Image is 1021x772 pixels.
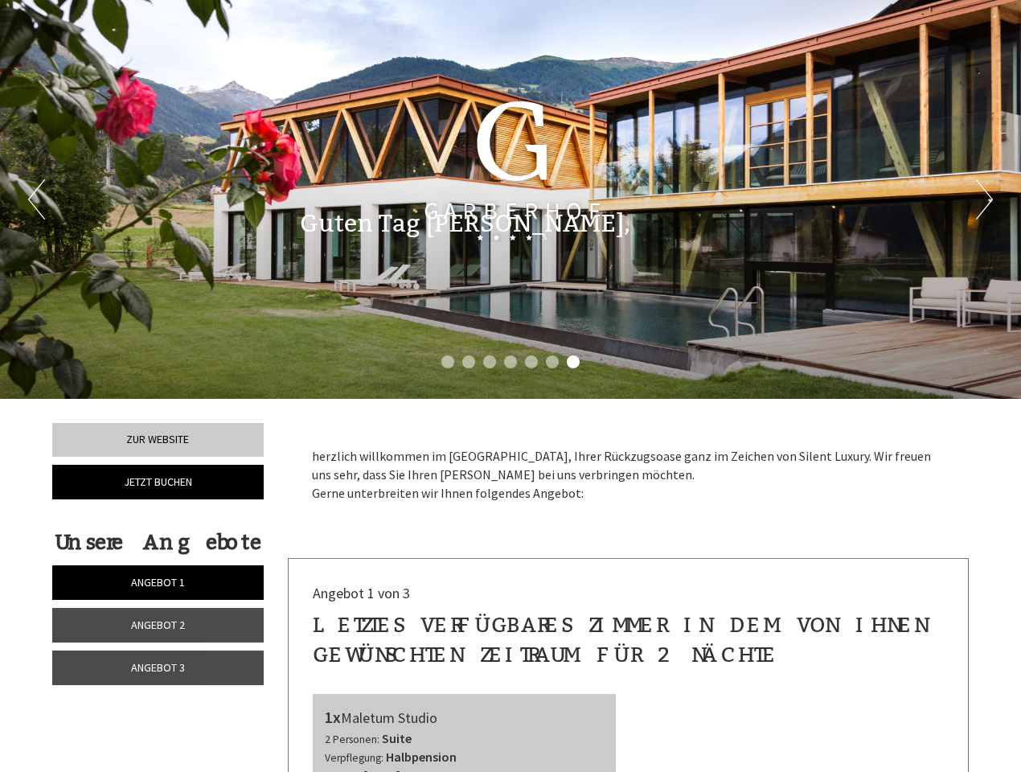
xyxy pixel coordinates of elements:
div: Unsere Angebote [52,528,264,557]
small: 2 Personen: [325,733,379,746]
span: Angebot 1 [131,575,185,589]
small: Verpflegung: [325,751,383,765]
button: Next [976,179,993,220]
span: Angebot 1 von 3 [313,584,410,602]
a: Jetzt buchen [52,465,264,499]
b: Suite [382,730,412,746]
span: Angebot 2 [131,618,185,632]
p: herzlich willkommen im [GEOGRAPHIC_DATA], Ihrer Rückzugsoase ganz im Zeichen von Silent Luxury. W... [312,447,945,503]
div: Letztes verfügbares Zimmer in dem von Ihnen gewünschten Zeitraum für 2 Nächte [313,610,945,670]
button: Previous [28,179,45,220]
div: Maletum Studio [325,706,605,729]
h1: Guten Tag [PERSON_NAME], [300,211,630,237]
span: Angebot 3 [131,660,185,675]
a: Zur Website [52,423,264,457]
b: 1x [325,707,341,727]
b: Halbpension [386,749,457,765]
